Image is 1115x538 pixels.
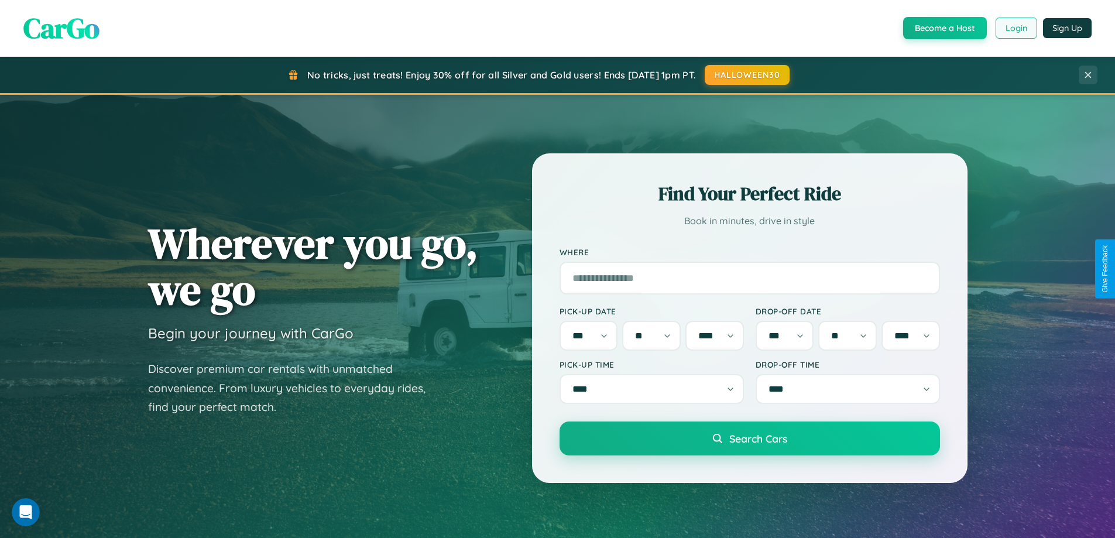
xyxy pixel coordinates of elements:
[560,306,744,316] label: Pick-up Date
[756,359,940,369] label: Drop-off Time
[705,65,790,85] button: HALLOWEEN30
[560,213,940,229] p: Book in minutes, drive in style
[729,432,787,445] span: Search Cars
[12,498,40,526] iframe: Intercom live chat
[903,17,987,39] button: Become a Host
[996,18,1037,39] button: Login
[1101,245,1109,293] div: Give Feedback
[560,359,744,369] label: Pick-up Time
[756,306,940,316] label: Drop-off Date
[1043,18,1092,38] button: Sign Up
[23,9,100,47] span: CarGo
[148,324,354,342] h3: Begin your journey with CarGo
[307,69,696,81] span: No tricks, just treats! Enjoy 30% off for all Silver and Gold users! Ends [DATE] 1pm PT.
[148,220,478,313] h1: Wherever you go, we go
[148,359,441,417] p: Discover premium car rentals with unmatched convenience. From luxury vehicles to everyday rides, ...
[560,247,940,257] label: Where
[560,181,940,207] h2: Find Your Perfect Ride
[560,422,940,455] button: Search Cars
